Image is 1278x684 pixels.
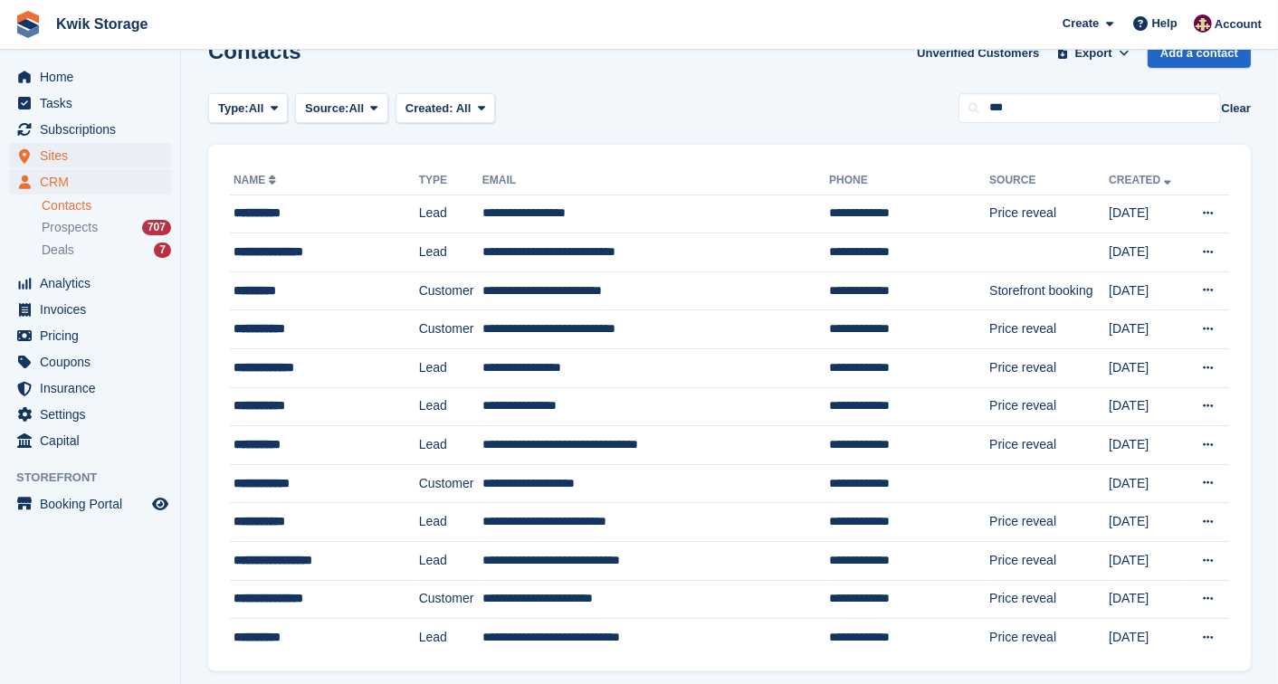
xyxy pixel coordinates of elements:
span: Coupons [40,349,148,375]
td: Lead [419,349,482,388]
a: menu [9,323,171,348]
td: [DATE] [1109,580,1185,619]
a: menu [9,64,171,90]
span: Source: [305,100,348,118]
span: Pricing [40,323,148,348]
button: Export [1054,39,1133,69]
span: Subscriptions [40,117,148,142]
td: [DATE] [1109,464,1185,503]
h1: Contacts [208,39,301,63]
div: 7 [154,242,171,258]
a: Unverified Customers [910,39,1046,69]
span: CRM [40,169,148,195]
span: Export [1075,44,1112,62]
td: Price reveal [989,619,1109,657]
span: Create [1063,14,1099,33]
span: Type: [218,100,249,118]
span: Sites [40,143,148,168]
td: [DATE] [1109,310,1185,349]
span: Analytics [40,271,148,296]
td: Price reveal [989,580,1109,619]
span: Prospects [42,219,98,236]
span: Insurance [40,375,148,401]
button: Created: All [396,93,495,123]
td: Price reveal [989,426,1109,465]
a: Created [1109,174,1175,186]
td: [DATE] [1109,349,1185,388]
td: [DATE] [1109,195,1185,233]
button: Source: All [295,93,388,123]
span: All [249,100,264,118]
td: [DATE] [1109,387,1185,426]
a: menu [9,143,171,168]
td: Customer [419,310,482,349]
a: menu [9,271,171,296]
span: Capital [40,428,148,453]
td: Price reveal [989,349,1109,388]
a: Add a contact [1148,39,1251,69]
th: Email [482,166,829,195]
a: menu [9,297,171,322]
a: menu [9,402,171,427]
td: Lead [419,233,482,272]
a: menu [9,90,171,116]
td: Price reveal [989,310,1109,349]
td: [DATE] [1109,619,1185,657]
a: Kwik Storage [49,9,155,39]
td: Storefront booking [989,271,1109,310]
span: Settings [40,402,148,427]
td: Price reveal [989,195,1109,233]
td: Lead [419,503,482,542]
a: menu [9,375,171,401]
td: Price reveal [989,387,1109,426]
span: Booking Portal [40,491,148,517]
th: Source [989,166,1109,195]
span: Home [40,64,148,90]
div: 707 [142,220,171,235]
a: menu [9,169,171,195]
td: [DATE] [1109,271,1185,310]
span: Invoices [40,297,148,322]
span: All [456,101,472,115]
img: stora-icon-8386f47178a22dfd0bd8f6a31ec36ba5ce8667c1dd55bd0f319d3a0aa187defe.svg [14,11,42,38]
td: Lead [419,195,482,233]
img: ellie tragonette [1194,14,1212,33]
td: Lead [419,426,482,465]
a: menu [9,349,171,375]
span: Help [1152,14,1178,33]
td: Customer [419,464,482,503]
td: Customer [419,271,482,310]
td: Price reveal [989,542,1109,581]
span: Tasks [40,90,148,116]
a: menu [9,491,171,517]
td: [DATE] [1109,542,1185,581]
a: Name [234,174,280,186]
a: Deals 7 [42,241,171,260]
th: Type [419,166,482,195]
a: Preview store [149,493,171,515]
span: Deals [42,242,74,259]
span: All [349,100,365,118]
a: menu [9,117,171,142]
td: [DATE] [1109,503,1185,542]
a: Prospects 707 [42,218,171,237]
td: [DATE] [1109,426,1185,465]
button: Clear [1221,100,1251,118]
td: Price reveal [989,503,1109,542]
td: [DATE] [1109,233,1185,272]
td: Lead [419,619,482,657]
span: Created: [405,101,453,115]
td: Lead [419,542,482,581]
button: Type: All [208,93,288,123]
span: Account [1215,15,1262,33]
a: menu [9,428,171,453]
td: Lead [419,387,482,426]
th: Phone [829,166,989,195]
td: Customer [419,580,482,619]
span: Storefront [16,469,180,487]
a: Contacts [42,197,171,214]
